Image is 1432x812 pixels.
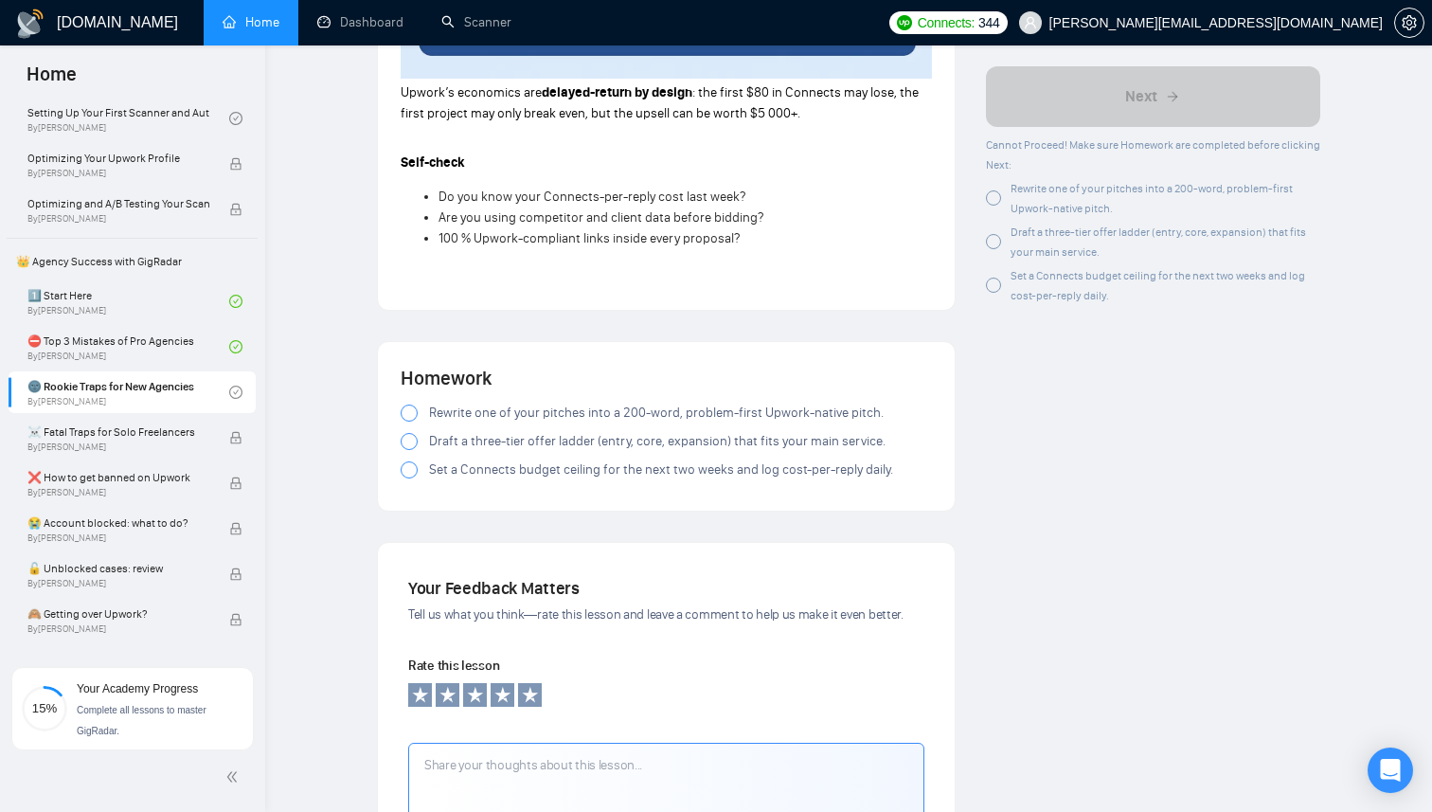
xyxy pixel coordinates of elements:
span: 100 % Upwork-compliant links inside every proposal? [439,230,740,246]
span: By [PERSON_NAME] [27,442,209,453]
span: 344 [978,12,999,33]
span: Rewrite one of your pitches into a 200-word, problem-first Upwork-native pitch. [1011,182,1293,215]
span: By [PERSON_NAME] [27,532,209,544]
span: By [PERSON_NAME] [27,168,209,179]
span: By [PERSON_NAME] [27,578,209,589]
a: searchScanner [441,14,511,30]
span: check-circle [229,386,242,399]
span: Your Feedback Matters [408,578,580,599]
span: double-left [225,767,244,786]
span: Set a Connects budget ceiling for the next two weeks and log cost-per-reply daily. [429,460,893,480]
span: setting [1395,15,1423,30]
span: Draft a three-tier offer ladder (entry, core, expansion) that fits your main service. [429,431,886,452]
span: ❌ How to get banned on Upwork [27,468,209,487]
a: 1️⃣ Start HereBy[PERSON_NAME] [27,280,229,322]
span: Do you know your Connects-per-reply cost last week? [439,189,745,205]
span: Cannot Proceed! Make sure Homework are completed before clicking Next: [986,138,1320,171]
span: Tell us what you think—rate this lesson and leave a comment to help us make it even better. [408,606,904,623]
span: 😭 Account blocked: what to do? [27,514,209,532]
a: dashboardDashboard [317,14,403,30]
span: By [PERSON_NAME] [27,623,209,635]
h4: Homework [401,365,932,391]
span: lock [229,157,242,171]
div: Open Intercom Messenger [1368,748,1413,793]
span: Home [11,61,92,100]
span: Connects: [918,12,975,33]
span: lock [229,568,242,581]
span: Your Academy Progress [77,682,198,695]
span: check-circle [229,295,242,308]
button: Next [986,66,1321,127]
button: setting [1394,8,1424,38]
span: 👑 Agency Success with GigRadar [9,243,256,280]
span: By [PERSON_NAME] [27,213,209,225]
span: check-circle [229,112,242,125]
span: By [PERSON_NAME] [27,487,209,498]
span: 🔓 Unblocked cases: review [27,559,209,578]
span: 🙈 Getting over Upwork? [27,604,209,623]
span: ☠️ Fatal Traps for Solo Freelancers [27,423,209,442]
strong: delayed-return by design [542,84,692,100]
span: lock [229,613,242,626]
span: Set a Connects budget ceiling for the next two weeks and log cost-per-reply daily. [1011,269,1305,302]
span: check-circle [229,340,242,353]
span: lock [229,431,242,444]
a: setting [1394,15,1424,30]
span: Upwork’s economics are [401,84,542,100]
span: Rewrite one of your pitches into a 200-word, problem-first Upwork-native pitch. [429,403,884,424]
a: Setting Up Your First Scanner and Auto-BidderBy[PERSON_NAME] [27,98,229,139]
a: 🌚 Rookie Traps for New AgenciesBy[PERSON_NAME] [27,371,229,413]
span: Complete all lessons to master GigRadar. [77,705,206,736]
span: Next [1125,85,1157,108]
span: lock [229,522,242,535]
span: lock [229,203,242,216]
span: : the first $80 in Connects may lose, the first project may only break even, but the upsell can b... [401,84,919,121]
strong: Self-check [401,154,465,171]
span: 15% [22,702,67,714]
span: Draft a three-tier offer ladder (entry, core, expansion) that fits your main service. [1011,226,1306,259]
span: user [1024,16,1037,29]
img: logo [15,9,45,39]
span: Rate this lesson [408,658,499,674]
a: homeHome [223,14,279,30]
span: Optimizing Your Upwork Profile [27,149,209,168]
span: Are you using competitor and client data before bidding? [439,209,763,226]
img: upwork-logo.png [897,15,912,30]
span: Optimizing and A/B Testing Your Scanner for Better Results [27,194,209,213]
span: lock [229,477,242,490]
a: ⛔ Top 3 Mistakes of Pro AgenciesBy[PERSON_NAME] [27,326,229,368]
